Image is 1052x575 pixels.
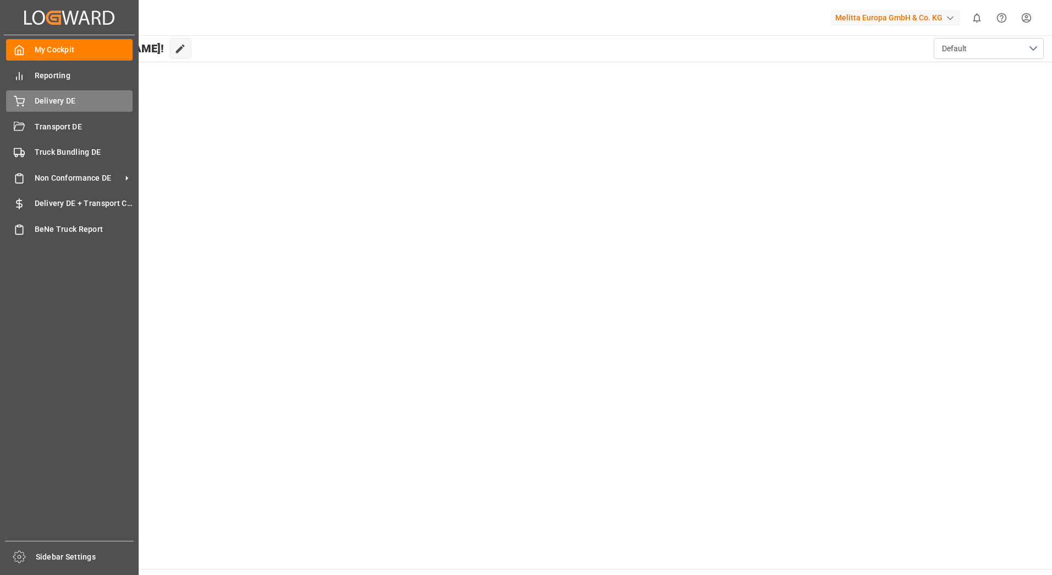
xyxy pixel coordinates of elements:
[6,116,133,137] a: Transport DE
[942,43,967,55] span: Default
[46,38,164,59] span: Hello [PERSON_NAME]!
[36,551,134,563] span: Sidebar Settings
[35,95,133,107] span: Delivery DE
[35,147,133,158] span: Truck Bundling DE
[35,121,133,133] span: Transport DE
[35,70,133,82] span: Reporting
[6,90,133,112] a: Delivery DE
[934,38,1044,59] button: open menu
[35,224,133,235] span: BeNe Truck Report
[6,142,133,163] a: Truck Bundling DE
[6,64,133,86] a: Reporting
[35,44,133,56] span: My Cockpit
[6,218,133,240] a: BeNe Truck Report
[35,172,122,184] span: Non Conformance DE
[35,198,133,209] span: Delivery DE + Transport Cost
[6,193,133,214] a: Delivery DE + Transport Cost
[6,39,133,61] a: My Cockpit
